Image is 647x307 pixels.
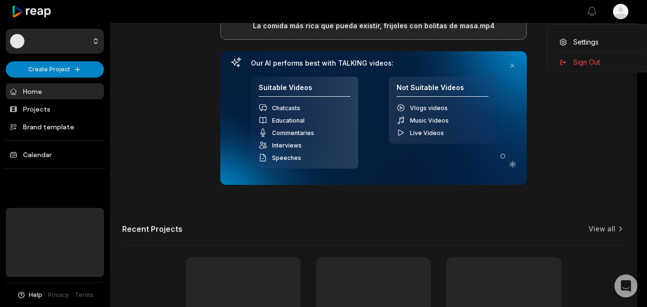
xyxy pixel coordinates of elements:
span: Settings [573,37,599,47]
a: Projects [6,101,104,117]
span: Live Videos [410,129,444,136]
a: View all [589,224,615,234]
span: Sign Out [573,57,600,67]
span: Educational [272,117,305,124]
span: Speeches [272,154,301,161]
span: Vlogs videos [410,104,448,112]
span: Music Videos [410,117,449,124]
span: Chatcasts [272,104,300,112]
label: La comida más rica que pueda existir, frijoles con bolitas de masa.mp4 [253,20,495,32]
h3: Our AI performs best with TALKING videos: [251,59,496,68]
a: Terms [75,291,93,299]
div: Open Intercom Messenger [614,274,637,297]
a: Calendar [6,147,104,162]
button: Create Project [6,61,104,78]
h2: Recent Projects [122,224,182,234]
span: Help [29,291,42,299]
a: Privacy [48,291,69,299]
h4: Suitable Videos [259,83,351,97]
h4: Not Suitable Videos [397,83,488,97]
a: Brand template [6,119,104,135]
span: Interviews [272,142,302,149]
a: Home [6,83,104,99]
span: Commentaries [272,129,314,136]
